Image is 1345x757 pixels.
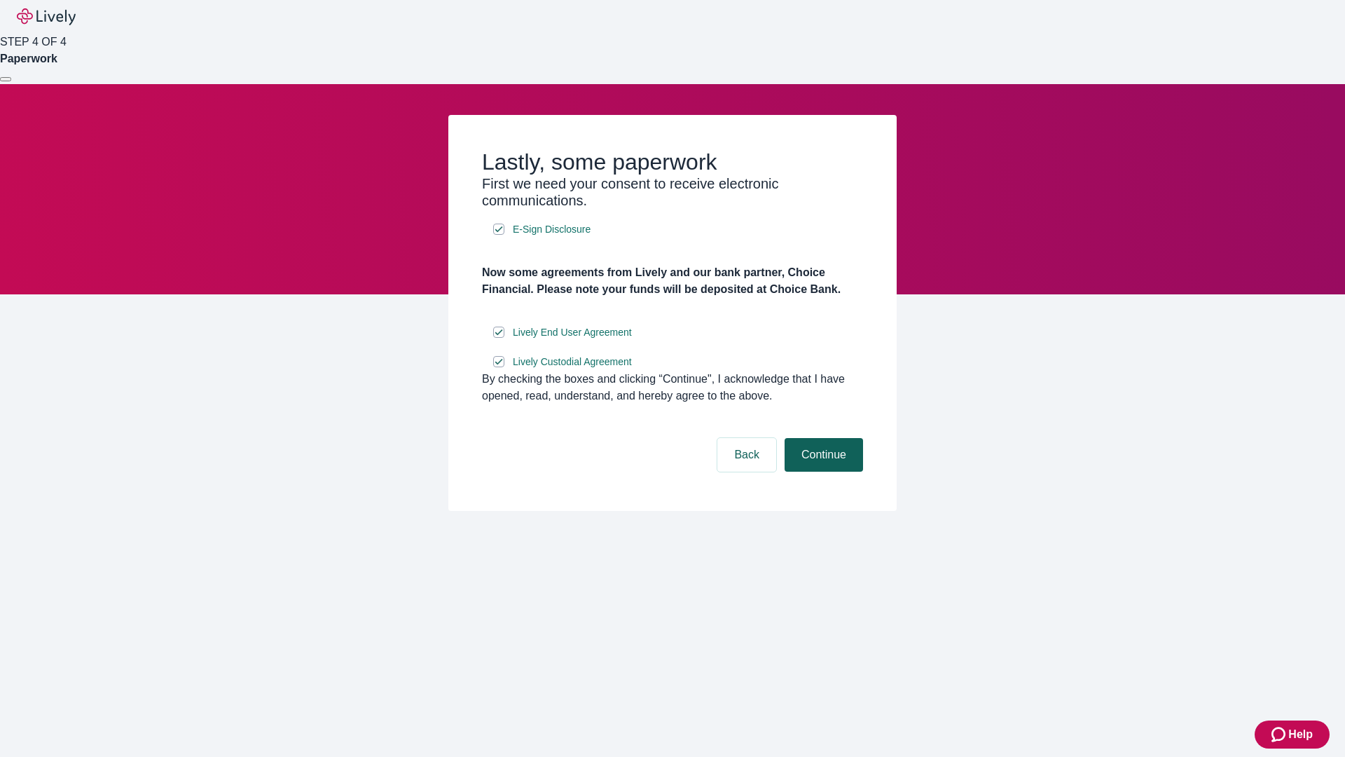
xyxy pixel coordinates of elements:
span: E-Sign Disclosure [513,222,591,237]
span: Help [1288,726,1313,743]
span: Lively Custodial Agreement [513,355,632,369]
button: Continue [785,438,863,472]
button: Zendesk support iconHelp [1255,721,1330,749]
h3: First we need your consent to receive electronic communications. [482,175,863,209]
svg: Zendesk support icon [1271,726,1288,743]
button: Back [717,438,776,472]
span: Lively End User Agreement [513,325,632,340]
a: e-sign disclosure document [510,324,635,341]
img: Lively [17,8,76,25]
h4: Now some agreements from Lively and our bank partner, Choice Financial. Please note your funds wi... [482,264,863,298]
a: e-sign disclosure document [510,353,635,371]
div: By checking the boxes and clicking “Continue", I acknowledge that I have opened, read, understand... [482,371,863,404]
a: e-sign disclosure document [510,221,593,238]
h2: Lastly, some paperwork [482,149,863,175]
